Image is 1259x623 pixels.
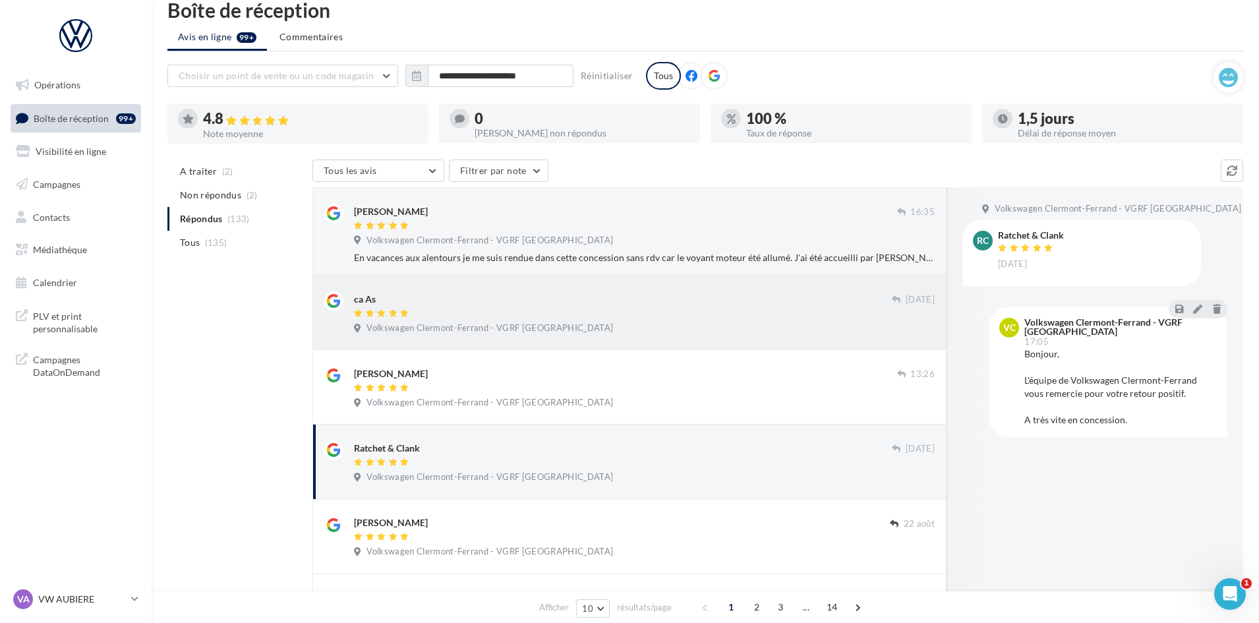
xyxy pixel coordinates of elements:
span: (2) [222,166,233,177]
div: 99+ [116,113,136,124]
span: (135) [205,237,227,248]
div: 4.8 [203,111,418,127]
a: Boîte de réception99+ [8,104,144,133]
span: 22 août [904,518,935,530]
div: Volkswagen Clermont-Ferrand - VGRF [GEOGRAPHIC_DATA] [1024,318,1214,336]
span: 2 [746,597,767,618]
iframe: Intercom live chat [1214,578,1246,610]
span: 10 [582,603,593,614]
span: Opérations [34,79,80,90]
span: 1 [1241,578,1252,589]
div: [PERSON_NAME] [354,367,428,380]
span: Tous les avis [324,165,377,176]
div: Bonjour, L'équipe de Volkswagen Clermont-Ferrand vous remercie pour votre retour positif. A très ... [1024,347,1217,427]
span: Tous [180,236,200,249]
span: 16:35 [910,206,935,218]
button: Réinitialiser [575,68,639,84]
span: 14 [821,597,843,618]
div: 0 [475,111,689,126]
span: Calendrier [33,277,77,288]
span: Campagnes [33,179,80,190]
button: Filtrer par note [449,160,548,182]
span: Volkswagen Clermont-Ferrand - VGRF [GEOGRAPHIC_DATA] [366,546,613,558]
span: ... [796,597,817,618]
span: Contacts [33,211,70,222]
span: Volkswagen Clermont-Ferrand - VGRF [GEOGRAPHIC_DATA] [995,203,1241,215]
div: Délai de réponse moyen [1018,129,1233,138]
span: A traiter [180,165,217,178]
div: [PERSON_NAME] [354,516,428,529]
div: Note moyenne [203,129,418,138]
a: Campagnes DataOnDemand [8,345,144,384]
div: ca As [354,293,376,306]
span: Boîte de réception [34,112,109,123]
div: Ratchet & Clank [998,231,1064,240]
div: [PERSON_NAME] [354,205,428,218]
div: En vacances aux alentours je me suis rendue dans cette concession sans rdv car le voyant moteur é... [354,251,935,264]
a: Opérations [8,71,144,99]
span: Non répondus [180,189,241,202]
span: [DATE] [998,258,1027,270]
button: Choisir un point de vente ou un code magasin [167,65,398,87]
span: VA [17,593,30,606]
span: Afficher [539,601,569,614]
span: 3 [770,597,791,618]
span: 17:05 [1024,338,1049,346]
span: Médiathèque [33,244,87,255]
span: PLV et print personnalisable [33,307,136,336]
a: Médiathèque [8,236,144,264]
span: [DATE] [906,443,935,455]
div: [PERSON_NAME] non répondus [475,129,689,138]
a: VA VW AUBIERE [11,587,141,612]
span: résultats/page [617,601,672,614]
span: RC [977,234,989,247]
a: Visibilité en ligne [8,138,144,165]
span: [DATE] [906,294,935,306]
span: Commentaires [279,30,343,44]
span: 13:26 [910,369,935,380]
a: Calendrier [8,269,144,297]
div: Ratchet & Clank [354,442,420,455]
button: 10 [576,599,610,618]
span: (2) [247,190,258,200]
div: 100 % [746,111,961,126]
span: Volkswagen Clermont-Ferrand - VGRF [GEOGRAPHIC_DATA] [366,235,613,247]
p: VW AUBIERE [38,593,126,606]
div: Taux de réponse [746,129,961,138]
div: tjv lumiere [354,591,398,604]
button: Tous les avis [312,160,444,182]
span: Volkswagen Clermont-Ferrand - VGRF [GEOGRAPHIC_DATA] [366,397,613,409]
span: VC [1003,321,1016,334]
a: Contacts [8,204,144,231]
div: 1,5 jours [1018,111,1233,126]
span: 1 [720,597,742,618]
div: Tous [646,62,681,90]
span: Campagnes DataOnDemand [33,351,136,379]
a: PLV et print personnalisable [8,302,144,341]
a: Campagnes [8,171,144,198]
span: Volkswagen Clermont-Ferrand - VGRF [GEOGRAPHIC_DATA] [366,322,613,334]
span: Volkswagen Clermont-Ferrand - VGRF [GEOGRAPHIC_DATA] [366,471,613,483]
span: Visibilité en ligne [36,146,106,157]
span: Choisir un point de vente ou un code magasin [179,70,374,81]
